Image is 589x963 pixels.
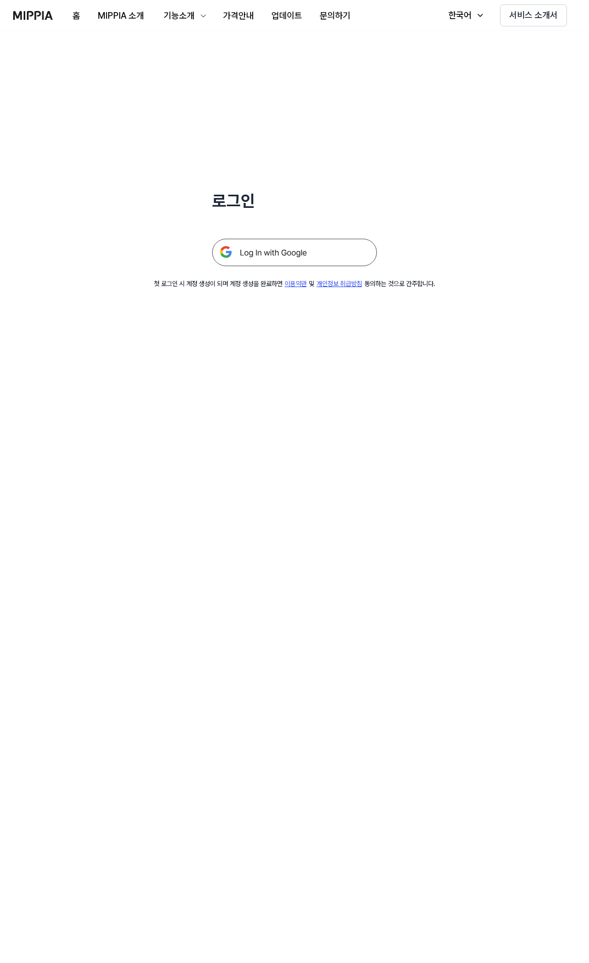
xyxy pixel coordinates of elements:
a: 개인정보 취급방침 [316,280,362,288]
button: 문의하기 [311,5,359,27]
div: 첫 로그인 시 계정 생성이 되며 계정 생성을 완료하면 및 동의하는 것으로 간주합니다. [154,279,435,289]
a: 업데이트 [263,1,311,31]
button: 업데이트 [263,5,311,27]
div: 한국어 [446,9,474,22]
h1: 로그인 [212,189,377,212]
button: 가격안내 [214,5,263,27]
img: logo [13,11,53,20]
a: 이용약관 [285,280,307,288]
button: 기능소개 [153,5,214,27]
button: MIPPIA 소개 [89,5,153,27]
button: 서비스 소개서 [500,4,567,26]
button: 한국어 [437,4,491,26]
img: 구글 로그인 버튼 [212,239,377,266]
button: 홈 [64,5,89,27]
div: 기능소개 [162,9,197,23]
